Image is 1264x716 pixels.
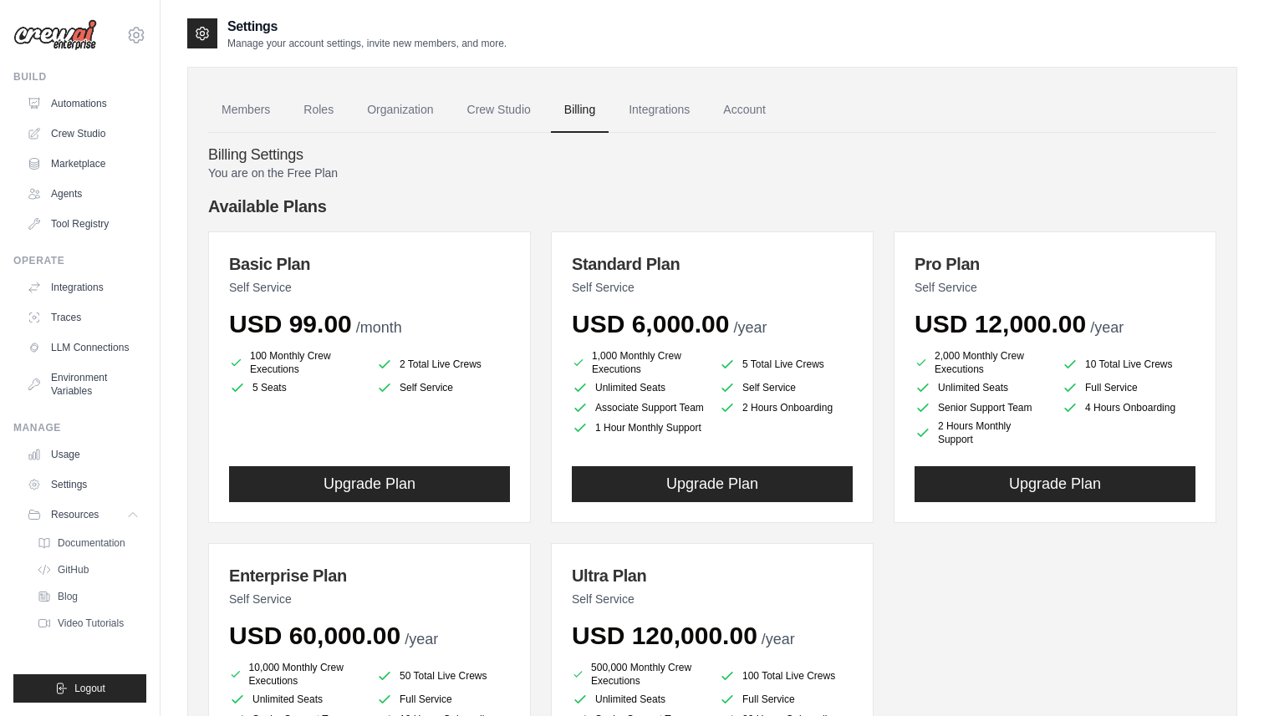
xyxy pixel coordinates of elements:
[615,88,703,133] a: Integrations
[290,88,347,133] a: Roles
[227,17,507,37] h2: Settings
[762,631,795,647] span: /year
[13,70,146,84] div: Build
[572,564,853,587] h3: Ultra Plan
[572,379,706,396] li: Unlimited Seats
[229,564,510,587] h3: Enterprise Plan
[719,379,853,396] li: Self Service
[20,274,146,301] a: Integrations
[30,558,146,581] a: GitHub
[229,466,510,502] button: Upgrade Plan
[1062,399,1195,416] li: 4 Hours Onboarding
[572,622,757,649] span: USD 120,000.00
[208,165,1216,181] p: You are on the Free Plan
[208,195,1216,218] h4: Available Plans
[915,379,1048,396] li: Unlimited Seats
[915,252,1195,276] h3: Pro Plan
[733,319,767,336] span: /year
[74,682,105,695] span: Logout
[227,37,507,50] p: Manage your account settings, invite new members, and more.
[915,279,1195,296] p: Self Service
[20,334,146,361] a: LLM Connections
[20,364,146,404] a: Environment Variables
[915,466,1195,502] button: Upgrade Plan
[208,146,1216,165] h4: Billing Settings
[20,501,146,528] button: Resources
[356,319,402,336] span: /month
[1062,379,1195,396] li: Full Service
[13,674,146,703] button: Logout
[572,419,706,436] li: 1 Hour Monthly Support
[30,585,146,608] a: Blog
[572,252,853,276] h3: Standard Plan
[719,691,853,708] li: Full Service
[354,88,446,133] a: Organization
[229,661,363,688] li: 10,000 Monthly Crew Executions
[376,691,510,708] li: Full Service
[719,353,853,376] li: 5 Total Live Crews
[30,612,146,635] a: Video Tutorials
[229,349,363,376] li: 100 Monthly Crew Executions
[51,508,99,521] span: Resources
[572,591,853,607] p: Self Service
[572,661,706,688] li: 500,000 Monthly Crew Executions
[915,310,1086,338] span: USD 12,000.00
[572,310,729,338] span: USD 6,000.00
[20,441,146,468] a: Usage
[572,466,853,502] button: Upgrade Plan
[405,631,438,647] span: /year
[20,150,146,177] a: Marketplace
[572,349,706,376] li: 1,000 Monthly Crew Executions
[572,691,706,708] li: Unlimited Seats
[229,691,363,708] li: Unlimited Seats
[229,591,510,607] p: Self Service
[376,353,510,376] li: 2 Total Live Crews
[20,120,146,147] a: Crew Studio
[229,310,352,338] span: USD 99.00
[30,531,146,555] a: Documentation
[20,304,146,331] a: Traces
[208,88,283,133] a: Members
[376,379,510,396] li: Self Service
[13,254,146,267] div: Operate
[572,399,706,416] li: Associate Support Team
[719,399,853,416] li: 2 Hours Onboarding
[13,421,146,434] div: Manage
[20,211,146,237] a: Tool Registry
[572,279,853,296] p: Self Service
[1180,636,1264,716] iframe: Chat Widget
[915,399,1048,416] li: Senior Support Team
[710,88,779,133] a: Account
[1062,353,1195,376] li: 10 Total Live Crews
[20,471,146,498] a: Settings
[229,279,510,296] p: Self Service
[229,622,400,649] span: USD 60,000.00
[915,419,1048,446] li: 2 Hours Monthly Support
[58,563,89,576] span: GitHub
[229,379,363,396] li: 5 Seats
[915,349,1048,376] li: 2,000 Monthly Crew Executions
[58,617,124,630] span: Video Tutorials
[13,19,97,51] img: Logo
[719,664,853,688] li: 100 Total Live Crews
[58,536,125,550] span: Documentation
[376,664,510,688] li: 50 Total Live Crews
[1090,319,1124,336] span: /year
[551,88,609,133] a: Billing
[454,88,544,133] a: Crew Studio
[20,180,146,207] a: Agents
[20,90,146,117] a: Automations
[229,252,510,276] h3: Basic Plan
[58,590,78,603] span: Blog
